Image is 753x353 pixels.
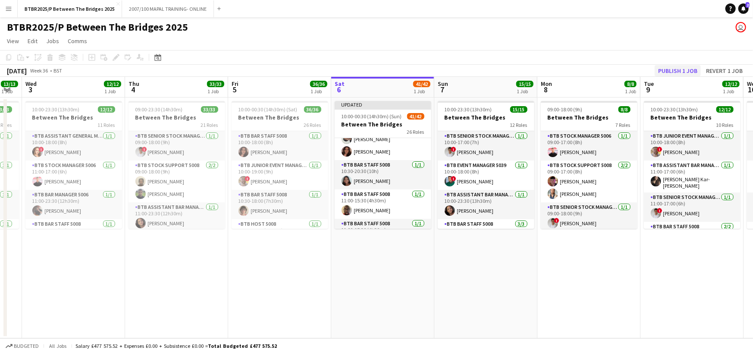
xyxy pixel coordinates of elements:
app-card-role: BTB Bar Staff 50081/111:30-17:30 (6h) [25,219,122,249]
span: 15/15 [510,106,527,113]
div: 1 Job [311,88,327,95]
span: 7 Roles [616,122,631,128]
button: 2007/100 MAPAL TRAINING- ONLINE [122,0,214,17]
span: Mon [541,80,552,88]
span: 36/36 [304,106,321,113]
span: Tue [644,80,654,88]
span: ! [554,218,559,223]
span: Comms [68,37,87,45]
app-card-role: BTB Bar Staff 50081/111:00-15:30 (4h30m) [335,219,431,248]
app-card-role: BTB Bar Manager 50061/111:00-23:30 (12h30m)[PERSON_NAME] [25,190,122,219]
div: 1 Job [104,88,121,95]
app-card-role: BTB Junior Event Manager 50391/110:00-18:00 (8h)![PERSON_NAME] [644,131,740,161]
span: 33/33 [201,106,218,113]
button: Revert 1 job [703,65,746,76]
span: 41/42 [413,81,430,87]
app-job-card: Updated10:00-00:30 (14h30m) (Sun)41/42Between The Bridges26 RolesBTB Bar Staff 50083/310:30-17:30... [335,101,431,229]
a: Comms [64,35,91,47]
div: Salary £477 575.52 + Expenses £0.00 + Subsistence £0.00 = [75,343,277,349]
h3: Between The Bridges [335,120,431,128]
h3: Between The Bridges [438,113,534,121]
span: 09:00-18:00 (9h) [548,106,583,113]
button: BTBR2025/P Between The Bridges 2025 [18,0,122,17]
button: Publish 1 job [655,65,701,76]
app-card-role: BTB Assistant Bar Manager 50061/111:00-17:00 (6h)[PERSON_NAME] Kar-[PERSON_NAME] [644,161,740,192]
div: 1 Job [723,88,739,95]
div: 1 Job [414,88,430,95]
span: ! [451,176,456,181]
span: ! [142,147,147,152]
div: 10:00-23:30 (13h30m)15/15Between The Bridges12 RolesBTB Senior Stock Manager 50061/110:00-17:00 (... [438,101,534,229]
a: Jobs [43,35,63,47]
app-user-avatar: Amy Cane [736,22,746,32]
a: Edit [24,35,41,47]
span: Total Budgeted £477 575.52 [208,343,277,349]
span: 3 [24,85,37,95]
span: 21 Roles [201,122,218,128]
h3: Between The Bridges [129,113,225,121]
app-card-role: BTB Stock Manager 50061/111:00-17:00 (6h)[PERSON_NAME] [25,161,122,190]
span: 5 [230,85,238,95]
span: ! [657,208,662,213]
span: ! [451,147,456,152]
span: Sun [438,80,448,88]
app-job-card: 10:00-23:30 (13h30m)12/12Between The Bridges10 RolesBTB Junior Event Manager 50391/110:00-18:00 (... [644,101,740,229]
app-card-role: BTB Stock Manager 50061/109:00-17:00 (8h)[PERSON_NAME] [541,131,637,161]
span: Sat [335,80,345,88]
app-card-role: BTB Bar Staff 50082/2 [644,222,740,264]
app-card-role: BTB Stock support 50082/209:00-17:00 (8h)[PERSON_NAME][PERSON_NAME] [541,161,637,202]
span: 36/36 [310,81,327,87]
h3: Between The Bridges [541,113,637,121]
span: 12 Roles [510,122,527,128]
span: ! [657,147,662,152]
div: 1 Job [1,88,18,95]
span: 10:00-00:30 (14h30m) (Sat) [238,106,298,113]
app-card-role: BTB Bar Staff 50081/111:00-15:30 (4h30m)[PERSON_NAME] [335,189,431,219]
span: 09:00-23:30 (14h30m) [135,106,183,113]
span: 13/13 [1,81,18,87]
app-job-card: 09:00-18:00 (9h)8/8Between The Bridges7 RolesBTB Stock Manager 50061/109:00-17:00 (8h)[PERSON_NAM... [541,101,637,229]
span: 26 Roles [304,122,321,128]
span: 11 Roles [98,122,115,128]
div: 1 Job [207,88,224,95]
app-card-role: BTB Bar Staff 50083/310:30-17:30 (7h) [438,219,534,274]
app-card-role: BTB Senior Stock Manager 50061/110:00-17:00 (7h)![PERSON_NAME] [438,131,534,161]
app-card-role: BTB Assistant General Manager 50061/110:00-18:00 (8h)![PERSON_NAME] [25,131,122,161]
app-card-role: BTB Senior Stock Manager 50061/109:00-18:00 (9h)![PERSON_NAME] [541,202,637,232]
span: 10:00-23:30 (13h30m) [32,106,80,113]
span: ! [39,147,44,152]
span: 4 [127,85,139,95]
app-card-role: BTB Assistant Bar Manager 50061/111:00-23:30 (12h30m)[PERSON_NAME] [129,202,225,232]
span: 12/12 [716,106,734,113]
app-card-role: BTB Senior Stock Manager 50061/111:00-17:00 (6h)![PERSON_NAME] [644,192,740,222]
span: 8 [540,85,552,95]
a: View [3,35,22,47]
span: 41/42 [407,113,424,120]
span: 12/12 [98,106,115,113]
app-card-role: BTB Stock support 50082/209:00-18:00 (9h)[PERSON_NAME][PERSON_NAME] [129,161,225,202]
span: View [7,37,19,45]
span: All jobs [47,343,68,349]
span: Thu [129,80,139,88]
span: 15/15 [516,81,533,87]
button: Budgeted [4,341,40,351]
span: Fri [232,80,238,88]
span: 2 [746,2,750,8]
div: 10:00-00:30 (14h30m) (Sat)36/36Between The Bridges26 RolesBTB Bar Staff 50081/110:00-18:00 (8h)[P... [232,101,328,229]
app-card-role: BTB Senior Stock Manager 50061/109:00-18:00 (9h)![PERSON_NAME] [129,131,225,161]
app-job-card: 10:00-23:30 (13h30m)12/12Between The Bridges11 RolesBTB Assistant General Manager 50061/110:00-18... [25,101,122,229]
span: Budgeted [14,343,39,349]
span: Jobs [46,37,59,45]
span: Edit [28,37,38,45]
app-job-card: 09:00-23:30 (14h30m)33/33Between The Bridges21 RolesBTB Senior Stock Manager 50061/109:00-18:00 (... [129,101,225,229]
app-card-role: BTB Bar Staff 50081/110:30-20:30 (10h)[PERSON_NAME] [335,160,431,189]
span: 10:00-00:30 (14h30m) (Sun) [342,113,402,120]
span: Wed [25,80,37,88]
h1: BTBR2025/P Between The Bridges 2025 [7,21,188,34]
span: Week 36 [28,67,50,74]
